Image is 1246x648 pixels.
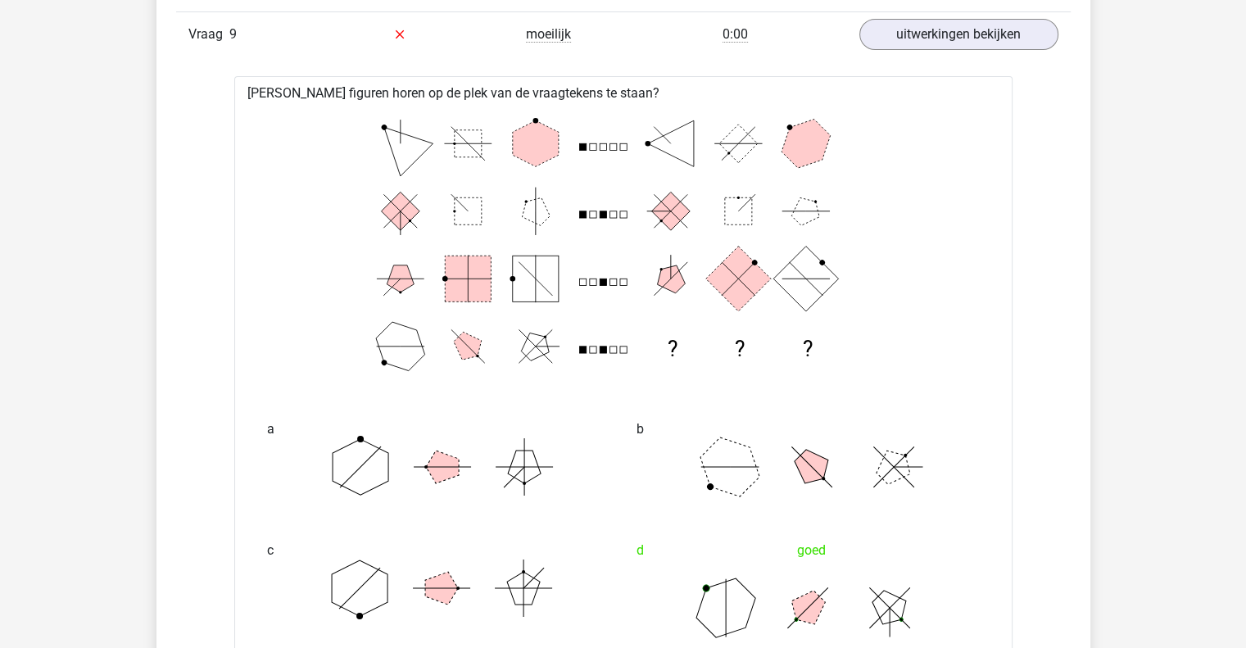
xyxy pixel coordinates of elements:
span: d [637,534,644,567]
a: uitwerkingen bekijken [859,19,1058,50]
span: 0:00 [723,26,748,43]
text: ? [667,337,677,361]
span: moeilijk [526,26,571,43]
span: c [267,534,274,567]
text: ? [802,337,812,361]
span: Vraag [188,25,229,44]
span: a [267,413,274,446]
text: ? [735,337,745,361]
span: b [637,413,644,446]
div: goed [637,534,980,567]
span: 9 [229,26,237,42]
